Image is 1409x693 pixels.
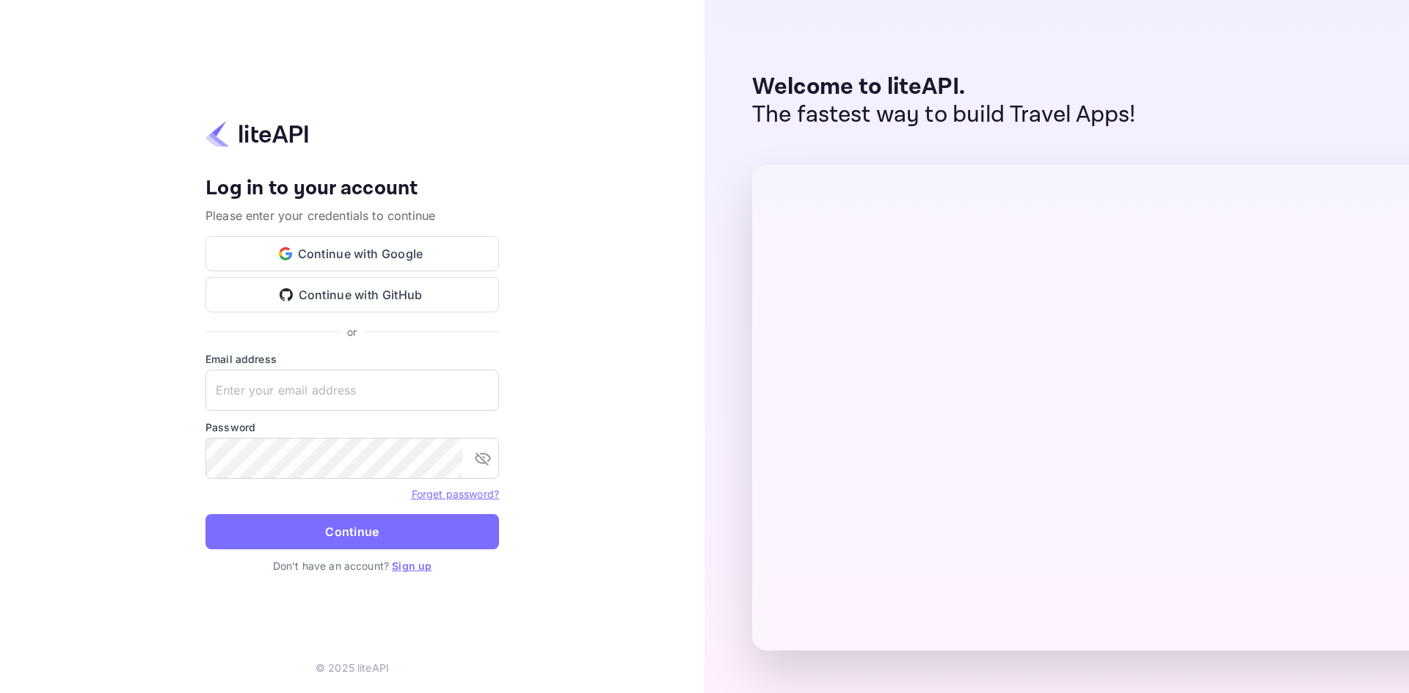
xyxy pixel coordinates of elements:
label: Password [205,419,499,435]
h4: Log in to your account [205,176,499,202]
label: Email address [205,351,499,367]
p: Please enter your credentials to continue [205,207,499,224]
p: or [347,324,357,340]
a: Sign up [392,560,432,572]
p: Welcome to liteAPI. [752,73,1136,101]
button: Continue [205,514,499,549]
button: Continue with Google [205,236,499,271]
input: Enter your email address [205,370,499,411]
button: Continue with GitHub [205,277,499,312]
p: © 2025 liteAPI [316,660,389,675]
img: liteapi [205,120,308,148]
p: The fastest way to build Travel Apps! [752,101,1136,129]
a: Forget password? [412,486,499,501]
button: toggle password visibility [468,444,498,473]
a: Forget password? [412,488,499,500]
p: Don't have an account? [205,558,499,573]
